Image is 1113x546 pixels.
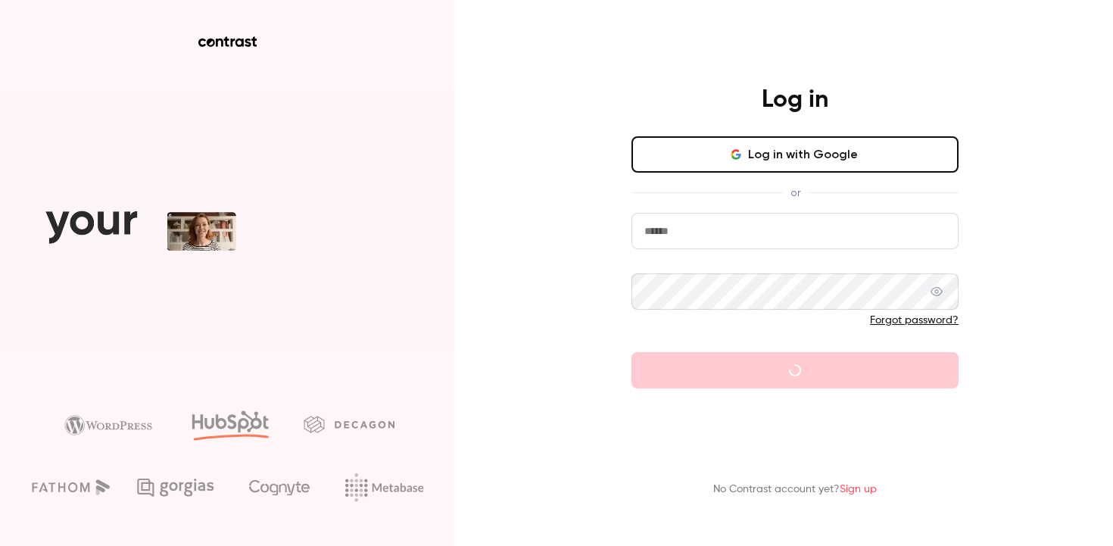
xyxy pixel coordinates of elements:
a: Sign up [840,484,877,495]
button: Log in with Google [631,136,959,173]
h4: Log in [762,85,828,115]
span: or [783,185,808,201]
p: No Contrast account yet? [713,482,877,498]
a: Forgot password? [870,315,959,326]
img: decagon [304,416,394,432]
